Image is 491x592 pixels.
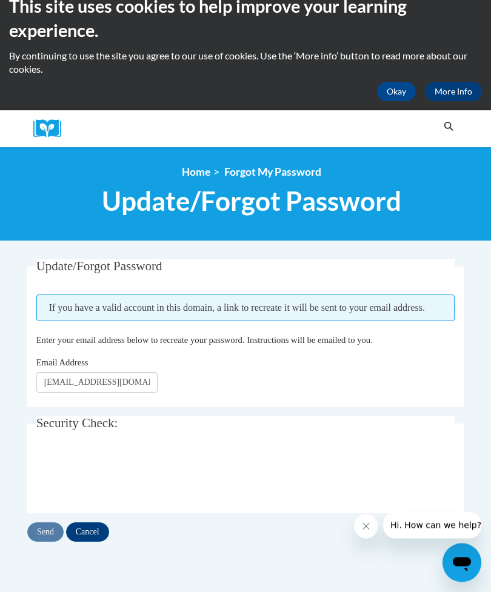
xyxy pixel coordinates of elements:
span: Update/Forgot Password [102,185,401,218]
p: By continuing to use the site you agree to our use of cookies. Use the ‘More info’ button to read... [9,50,482,76]
span: Security Check: [36,416,118,431]
iframe: Close message [354,514,378,539]
span: Email Address [36,358,89,368]
a: More Info [425,82,482,102]
button: Search [439,120,458,135]
input: Cancel [66,523,109,542]
span: Enter your email address below to recreate your password. Instructions will be emailed to you. [36,336,373,345]
span: If you have a valid account in this domain, a link to recreate it will be sent to your email addr... [36,295,455,322]
button: Okay [377,82,416,102]
iframe: Button to launch messaging window [443,544,481,582]
input: Email [36,373,158,393]
iframe: reCAPTCHA [36,452,221,499]
span: Forgot My Password [224,166,321,179]
a: Home [182,166,210,179]
span: Update/Forgot Password [36,259,162,274]
img: Logo brand [33,120,70,139]
a: Cox Campus [33,120,70,139]
iframe: Message from company [383,512,481,539]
